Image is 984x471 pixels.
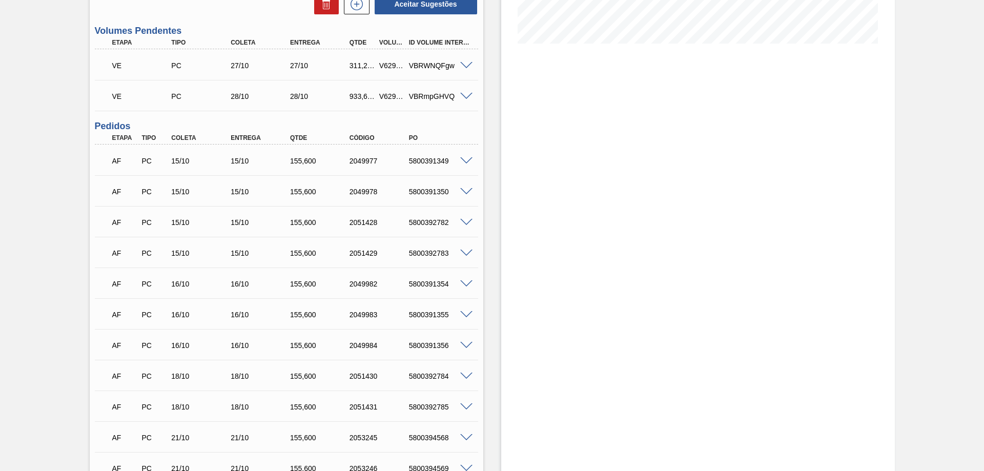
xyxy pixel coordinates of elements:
div: 2049982 [347,280,414,288]
div: Tipo [169,39,235,46]
div: 18/10/2025 [228,372,295,380]
div: 16/10/2025 [169,280,235,288]
div: 311,200 [347,62,378,70]
div: 155,600 [288,280,354,288]
p: VE [112,92,174,100]
div: Aguardando Faturamento [110,303,140,326]
div: 155,600 [288,218,354,227]
div: Coleta [228,39,295,46]
div: 16/10/2025 [228,311,295,319]
div: 16/10/2025 [228,280,295,288]
p: AF [112,280,138,288]
div: Entrega [288,39,354,46]
div: V629915 [377,92,407,100]
div: Pedido de Compra [139,434,170,442]
div: Pedido de Compra [139,188,170,196]
p: AF [112,434,138,442]
div: 155,600 [288,434,354,442]
div: 15/10/2025 [228,218,295,227]
div: Pedido de Compra [169,62,235,70]
div: Pedido de Compra [169,92,235,100]
div: VBRmpGHVQ [406,92,473,100]
div: 5800392784 [406,372,473,380]
div: PO [406,134,473,141]
div: 5800392782 [406,218,473,227]
div: 155,600 [288,372,354,380]
p: AF [112,157,138,165]
div: 2049984 [347,341,414,350]
div: 15/10/2025 [169,157,235,165]
div: 16/10/2025 [228,341,295,350]
div: Aguardando Faturamento [110,334,140,357]
div: V629914 [377,62,407,70]
div: 15/10/2025 [228,188,295,196]
div: Pedido de Compra [139,403,170,411]
div: Pedido de Compra [139,280,170,288]
div: 21/10/2025 [169,434,235,442]
div: 18/10/2025 [169,403,235,411]
div: 155,600 [288,311,354,319]
div: Entrega [228,134,295,141]
div: 27/10/2025 [288,62,354,70]
div: Coleta [169,134,235,141]
div: 2051428 [347,218,414,227]
div: 2049977 [347,157,414,165]
p: AF [112,218,138,227]
div: 15/10/2025 [169,218,235,227]
div: 5800391355 [406,311,473,319]
h3: Volumes Pendentes [95,26,478,36]
div: Volume Enviado para Transporte [110,85,176,108]
div: Pedido de Compra [139,157,170,165]
div: Etapa [110,134,140,141]
div: 5800392785 [406,403,473,411]
div: 2053245 [347,434,414,442]
div: Aguardando Faturamento [110,150,140,172]
p: AF [112,403,138,411]
div: 15/10/2025 [169,188,235,196]
div: 15/10/2025 [169,249,235,257]
div: Pedido de Compra [139,218,170,227]
div: Tipo [139,134,170,141]
div: 5800391349 [406,157,473,165]
div: 16/10/2025 [169,311,235,319]
div: VBRWNQFgw [406,62,473,70]
div: 2049978 [347,188,414,196]
div: Id Volume Interno [406,39,473,46]
div: Volume Enviado para Transporte [110,54,176,77]
div: Pedido de Compra [139,372,170,380]
div: 16/10/2025 [169,341,235,350]
div: Volume Portal [377,39,407,46]
div: Pedido de Compra [139,249,170,257]
div: 18/10/2025 [228,403,295,411]
div: Aguardando Faturamento [110,365,140,387]
div: Aguardando Faturamento [110,426,140,449]
div: 155,600 [288,157,354,165]
div: 28/10/2025 [288,92,354,100]
div: Aguardando Faturamento [110,211,140,234]
div: Pedido de Compra [139,341,170,350]
div: Etapa [110,39,176,46]
div: Pedido de Compra [139,311,170,319]
p: AF [112,311,138,319]
div: 15/10/2025 [228,157,295,165]
h3: Pedidos [95,121,478,132]
p: AF [112,249,138,257]
div: Aguardando Faturamento [110,242,140,264]
div: Aguardando Faturamento [110,396,140,418]
div: 5800391350 [406,188,473,196]
div: 2051431 [347,403,414,411]
div: Código [347,134,414,141]
div: 2051430 [347,372,414,380]
div: 15/10/2025 [228,249,295,257]
div: 933,600 [347,92,378,100]
div: 5800391356 [406,341,473,350]
div: 155,600 [288,249,354,257]
div: 155,600 [288,403,354,411]
div: 21/10/2025 [228,434,295,442]
div: 2049983 [347,311,414,319]
div: 28/10/2025 [228,92,295,100]
div: 18/10/2025 [169,372,235,380]
div: 155,600 [288,341,354,350]
div: Qtde [347,39,378,46]
div: 155,600 [288,188,354,196]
